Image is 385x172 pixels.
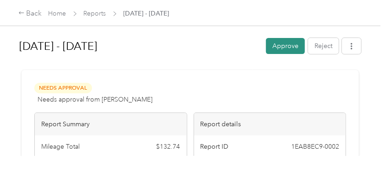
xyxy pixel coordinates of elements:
[334,121,385,172] iframe: Everlance-gr Chat Button Frame
[291,142,339,151] span: 1EAB8EC9-0002
[201,142,229,151] span: Report ID
[124,9,169,18] span: [DATE] - [DATE]
[41,142,80,151] span: Mileage Total
[194,113,346,135] div: Report details
[35,113,187,135] div: Report Summary
[38,95,152,104] span: Needs approval from [PERSON_NAME]
[157,142,180,151] span: $ 132.74
[34,83,92,93] span: Needs Approval
[19,35,260,57] h1: Sep 1 - 30, 2025
[18,8,42,19] div: Back
[308,38,339,54] button: Reject
[84,10,106,17] a: Reports
[266,38,305,54] button: Approve
[49,10,66,17] a: Home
